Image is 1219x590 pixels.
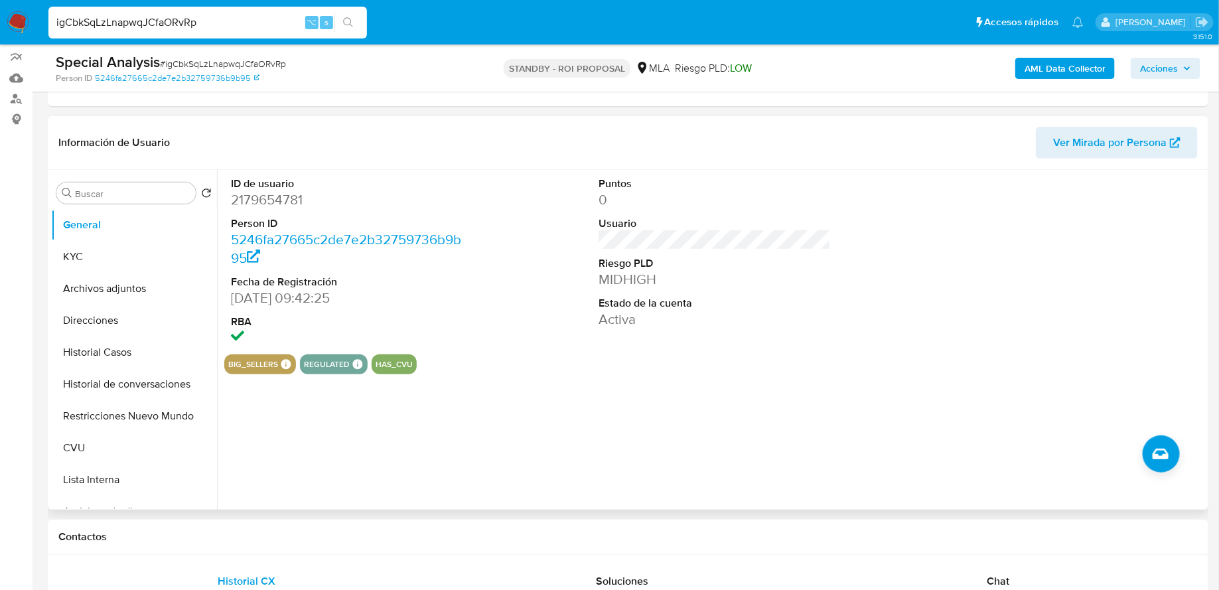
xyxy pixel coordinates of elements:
[1025,58,1106,79] b: AML Data Collector
[636,61,670,76] div: MLA
[51,368,217,400] button: Historial de conversaciones
[307,16,317,29] span: ⌥
[599,270,831,289] dd: MIDHIGH
[56,51,160,72] b: Special Analysis
[228,362,278,367] button: big_sellers
[504,59,630,78] p: STANDBY - ROI PROPOSAL
[231,230,461,267] a: 5246fa27665c2de7e2b32759736b9b95
[231,275,463,289] dt: Fecha de Registración
[51,209,217,241] button: General
[231,190,463,209] dd: 2179654781
[376,362,413,367] button: has_cvu
[730,60,752,76] span: LOW
[51,336,217,368] button: Historial Casos
[596,573,648,589] span: Soluciones
[51,305,217,336] button: Direcciones
[75,188,190,200] input: Buscar
[160,57,286,70] span: # igCbkSqLzLnapwqJCfaORvRp
[51,241,217,273] button: KYC
[599,256,831,271] dt: Riesgo PLD
[231,315,463,329] dt: RBA
[599,177,831,191] dt: Puntos
[48,14,367,31] input: Buscar usuario o caso...
[1115,16,1190,29] p: fabricio.bottalo@mercadolibre.com
[95,72,259,84] a: 5246fa27665c2de7e2b32759736b9b95
[51,273,217,305] button: Archivos adjuntos
[1195,15,1209,29] a: Salir
[62,188,72,198] button: Buscar
[304,362,350,367] button: regulated
[1053,127,1167,159] span: Ver Mirada por Persona
[675,61,752,76] span: Riesgo PLD:
[58,136,170,149] h1: Información de Usuario
[231,216,463,231] dt: Person ID
[1193,31,1212,42] span: 3.151.0
[201,188,212,202] button: Volver al orden por defecto
[218,573,275,589] span: Historial CX
[51,464,217,496] button: Lista Interna
[599,190,831,209] dd: 0
[1015,58,1115,79] button: AML Data Collector
[58,530,1198,544] h1: Contactos
[1140,58,1178,79] span: Acciones
[51,400,217,432] button: Restricciones Nuevo Mundo
[334,13,362,32] button: search-icon
[1072,17,1084,28] a: Notificaciones
[985,15,1059,29] span: Accesos rápidos
[599,296,831,311] dt: Estado de la cuenta
[599,216,831,231] dt: Usuario
[231,177,463,191] dt: ID de usuario
[51,432,217,464] button: CVU
[51,496,217,528] button: Anticipos de dinero
[324,16,328,29] span: s
[56,72,92,84] b: Person ID
[1036,127,1198,159] button: Ver Mirada por Persona
[1131,58,1200,79] button: Acciones
[987,573,1010,589] span: Chat
[231,289,463,307] dd: [DATE] 09:42:25
[599,310,831,329] dd: Activa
